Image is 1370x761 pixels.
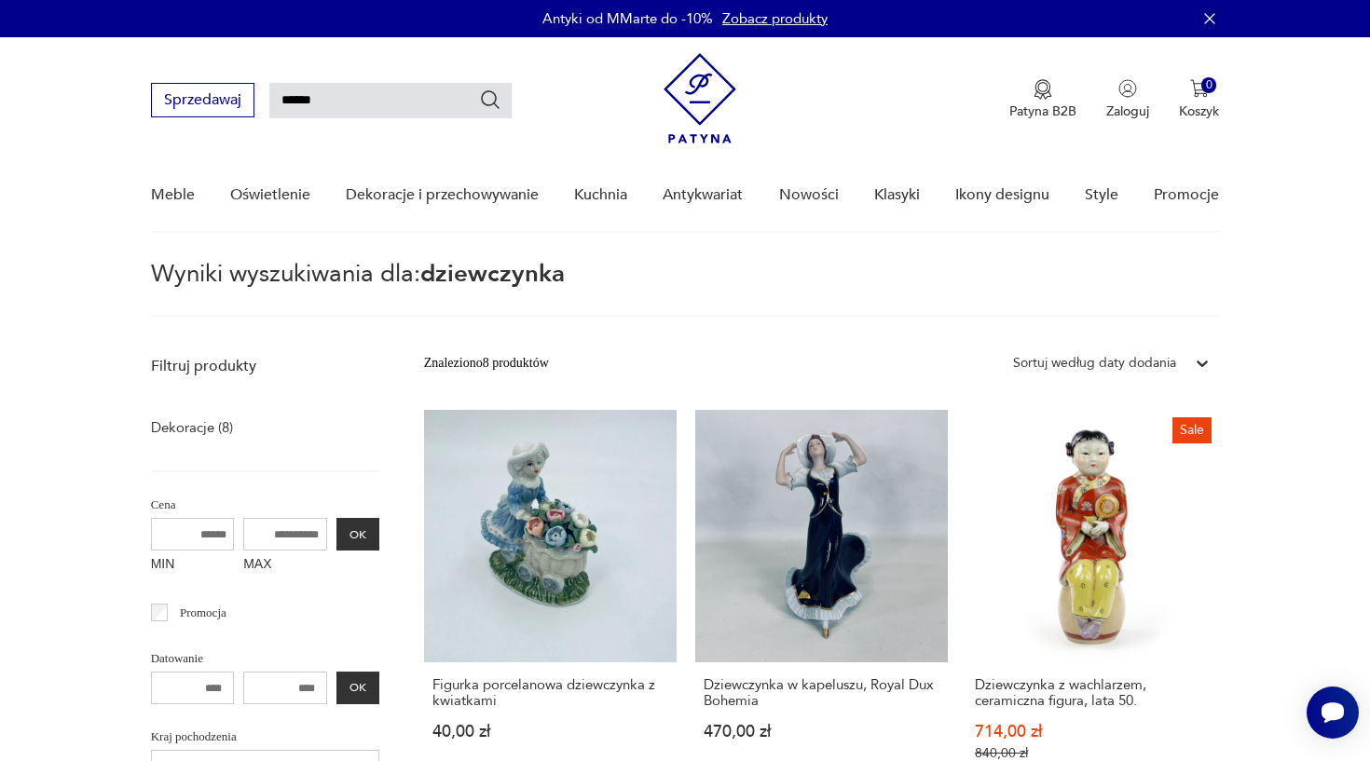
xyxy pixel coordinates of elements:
button: OK [336,518,379,550]
img: Ikona koszyka [1190,79,1209,98]
img: Patyna - sklep z meblami i dekoracjami vintage [664,53,736,143]
p: Wyniki wyszukiwania dla: [151,263,1220,317]
p: Koszyk [1179,102,1219,120]
div: Sortuj według daty dodania [1013,353,1176,374]
a: Style [1085,159,1118,231]
a: Dekoracje (8) [151,414,233,441]
a: Antykwariat [663,159,743,231]
a: Dekoracje i przechowywanie [346,159,539,231]
p: 40,00 zł [432,724,668,740]
p: Cena [151,495,379,515]
button: OK [336,672,379,704]
p: 470,00 zł [704,724,939,740]
div: Znaleziono 8 produktów [424,353,549,374]
label: MIN [151,550,235,580]
button: Szukaj [479,88,501,111]
a: Kuchnia [574,159,627,231]
a: Promocje [1154,159,1219,231]
iframe: Smartsupp widget button [1307,686,1359,739]
a: Nowości [779,159,839,231]
p: Promocja [180,603,226,623]
a: Klasyki [874,159,920,231]
button: Sprzedawaj [151,83,254,117]
p: Kraj pochodzenia [151,727,379,747]
p: Patyna B2B [1009,102,1076,120]
a: Oświetlenie [230,159,310,231]
label: MAX [243,550,327,580]
a: Ikona medaluPatyna B2B [1009,79,1076,120]
a: Zobacz produkty [722,9,828,28]
a: Ikony designu [955,159,1049,231]
p: Zaloguj [1106,102,1149,120]
p: Antyki od MMarte do -10% [542,9,713,28]
h3: Dziewczynka w kapeluszu, Royal Dux Bohemia [704,677,939,709]
button: Patyna B2B [1009,79,1076,120]
button: 0Koszyk [1179,79,1219,120]
p: 714,00 zł [975,724,1211,740]
p: Filtruj produkty [151,356,379,376]
h3: Dziewczynka z wachlarzem, ceramiczna figura, lata 50. [975,677,1211,709]
p: Datowanie [151,648,379,669]
h3: Figurka porcelanowa dziewczynka z kwiatkami [432,677,668,709]
button: Zaloguj [1106,79,1149,120]
p: 840,00 zł [975,745,1211,761]
span: dziewczynka [420,257,565,291]
a: Meble [151,159,195,231]
img: Ikonka użytkownika [1118,79,1137,98]
a: Sprzedawaj [151,95,254,108]
img: Ikona medalu [1034,79,1052,100]
div: 0 [1201,77,1217,93]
